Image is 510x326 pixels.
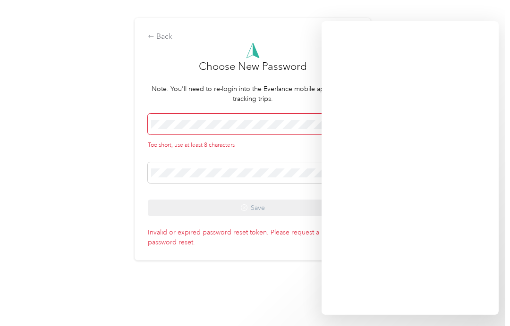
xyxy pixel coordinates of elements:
[199,59,307,84] h3: Choose New Password
[148,141,357,150] div: Too short, use at least 8 characters
[148,31,357,42] div: Back
[148,224,357,247] p: Invalid or expired password reset token. Please request a new password reset.
[148,84,357,104] p: Note: You'll need to re-login into the Everlance mobile app to keep tracking trips.
[322,21,499,315] iframe: ada-chat-frame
